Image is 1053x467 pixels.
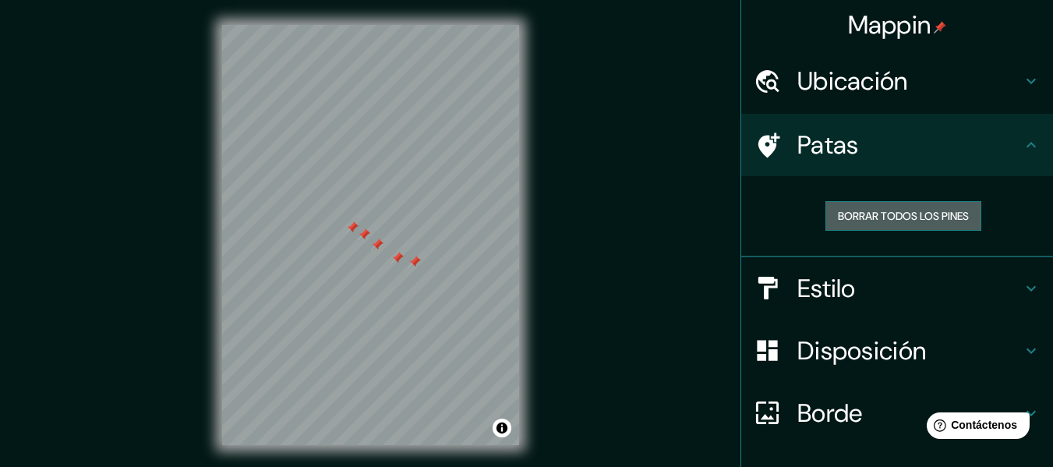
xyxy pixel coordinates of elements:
[838,209,969,223] font: Borrar todos los pines
[797,65,908,97] font: Ubicación
[934,21,946,34] img: pin-icon.png
[797,334,926,367] font: Disposición
[914,406,1036,450] iframe: Lanzador de widgets de ayuda
[741,50,1053,112] div: Ubicación
[797,272,856,305] font: Estilo
[848,9,931,41] font: Mappin
[741,114,1053,176] div: Patas
[741,320,1053,382] div: Disposición
[797,397,863,430] font: Borde
[222,25,519,445] canvas: Mapa
[825,201,981,231] button: Borrar todos los pines
[493,419,511,437] button: Activar o desactivar atribución
[797,129,859,161] font: Patas
[741,382,1053,444] div: Borde
[741,257,1053,320] div: Estilo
